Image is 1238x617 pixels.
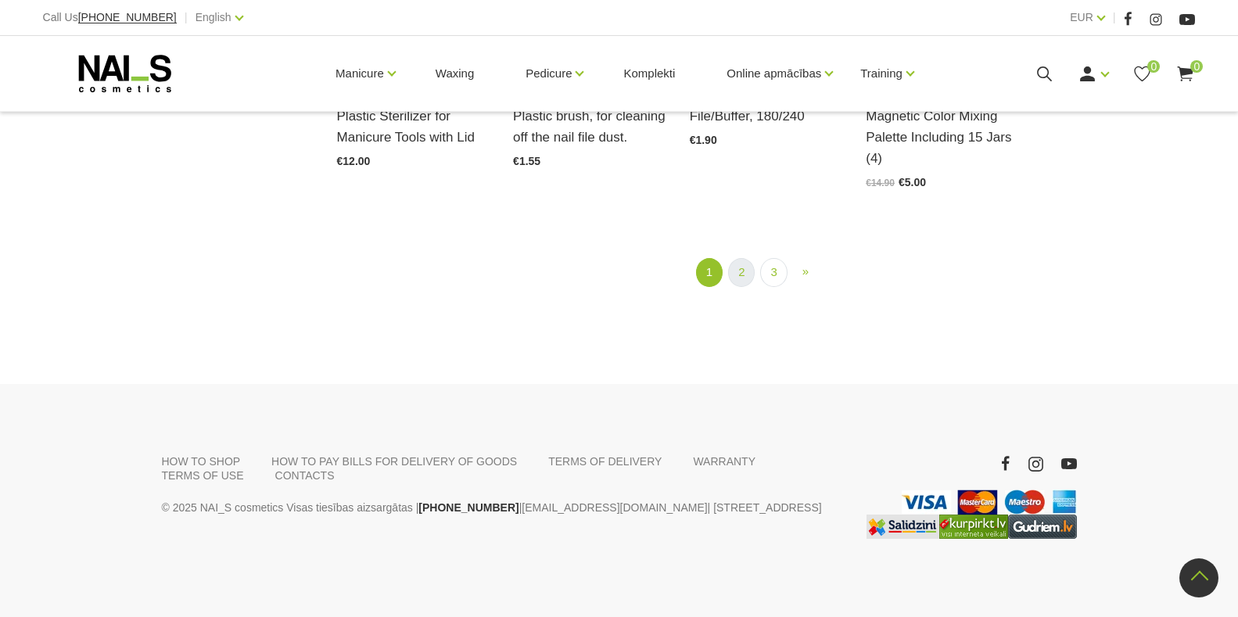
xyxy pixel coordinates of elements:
div: Call Us [43,8,177,27]
a: Next [793,258,818,285]
span: » [802,264,809,278]
span: | [1113,8,1116,27]
a: Online apmācības [727,42,821,105]
span: €1.90 [690,134,717,146]
span: €14.90 [866,178,895,188]
a: 3 [760,258,787,287]
span: €12.00 [337,155,371,167]
a: Plastic brush, for cleaning off the nail file dust. [513,106,666,148]
a: File/Buffer, 180/240 [690,106,843,127]
a: [PHONE_NUMBER] [418,498,519,517]
span: [PHONE_NUMBER] [78,11,177,23]
a: TERMS OF DELIVERY [548,454,662,468]
a: Magnetic Color Mixing Palette Including 15 Jars (4) [866,106,1019,170]
nav: catalog-product-list [337,258,1196,287]
a: 0 [1175,64,1195,84]
span: €5.00 [899,176,926,188]
a: English [196,8,231,27]
a: 0 [1132,64,1152,84]
a: [PHONE_NUMBER] [78,12,177,23]
span: | [185,8,188,27]
a: 1 [696,258,723,287]
img: Lielākais Latvijas interneta veikalu preču meklētājs [939,515,1008,539]
a: Training [860,42,902,105]
a: WARRANTY [693,454,755,468]
a: Manicure [336,42,384,105]
img: www.gudriem.lv/veikali/lv [1008,515,1077,539]
a: TERMS OF USE [162,468,244,482]
a: Waxing [423,36,486,111]
span: €1.55 [513,155,540,167]
a: HOW TO PAY BILLS FOR DELIVERY OF GOODS [271,454,517,468]
a: HOW TO SHOP [162,454,241,468]
span: 0 [1190,60,1203,73]
a: https://www.gudriem.lv/veikali/lv [1008,515,1077,539]
a: CONTACTS [275,468,335,482]
a: Pedicure [526,42,572,105]
span: 0 [1147,60,1160,73]
img: Labākā cena interneta veikalos - Samsung, Cena, iPhone, Mobilie telefoni [867,515,939,539]
a: Komplekti [611,36,687,111]
a: [EMAIL_ADDRESS][DOMAIN_NAME] [522,498,707,517]
a: Plastic Sterilizer for Manicure Tools with Lid [337,106,490,148]
a: EUR [1070,8,1093,27]
p: © 2025 NAI_S cosmetics Visas tiesības aizsargātas | | | [STREET_ADDRESS] [162,498,842,517]
a: 2 [728,258,755,287]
